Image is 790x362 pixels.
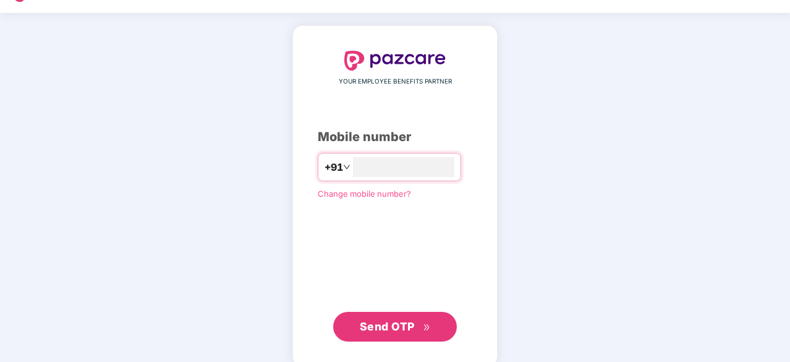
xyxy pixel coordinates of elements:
img: logo [344,51,446,71]
button: Send OTPdouble-right [333,312,457,342]
a: Change mobile number? [318,189,411,199]
span: double-right [423,324,431,332]
span: YOUR EMPLOYEE BENEFITS PARTNER [339,77,452,87]
span: down [343,163,350,171]
span: +91 [325,160,343,175]
div: Mobile number [318,127,472,147]
span: Send OTP [360,320,415,333]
